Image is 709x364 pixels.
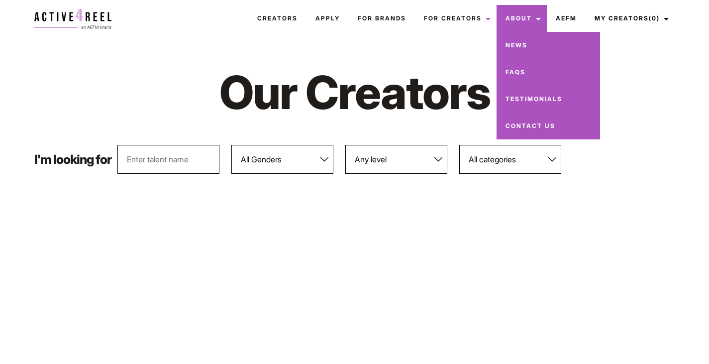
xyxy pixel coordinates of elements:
[415,5,497,32] a: For Creators
[497,113,600,139] a: Contact Us
[306,5,349,32] a: Apply
[586,5,675,32] a: My Creators(0)
[649,14,660,22] span: (0)
[170,64,539,121] h1: Our Creators
[497,5,547,32] a: About
[497,86,600,113] a: Testimonials
[497,59,600,86] a: FAQs
[34,9,111,29] img: a4r-logo.svg
[547,5,586,32] a: AEFM
[34,153,111,166] p: I'm looking for
[117,145,219,174] input: Enter talent name
[349,5,415,32] a: For Brands
[497,32,600,59] a: News
[248,5,306,32] a: Creators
